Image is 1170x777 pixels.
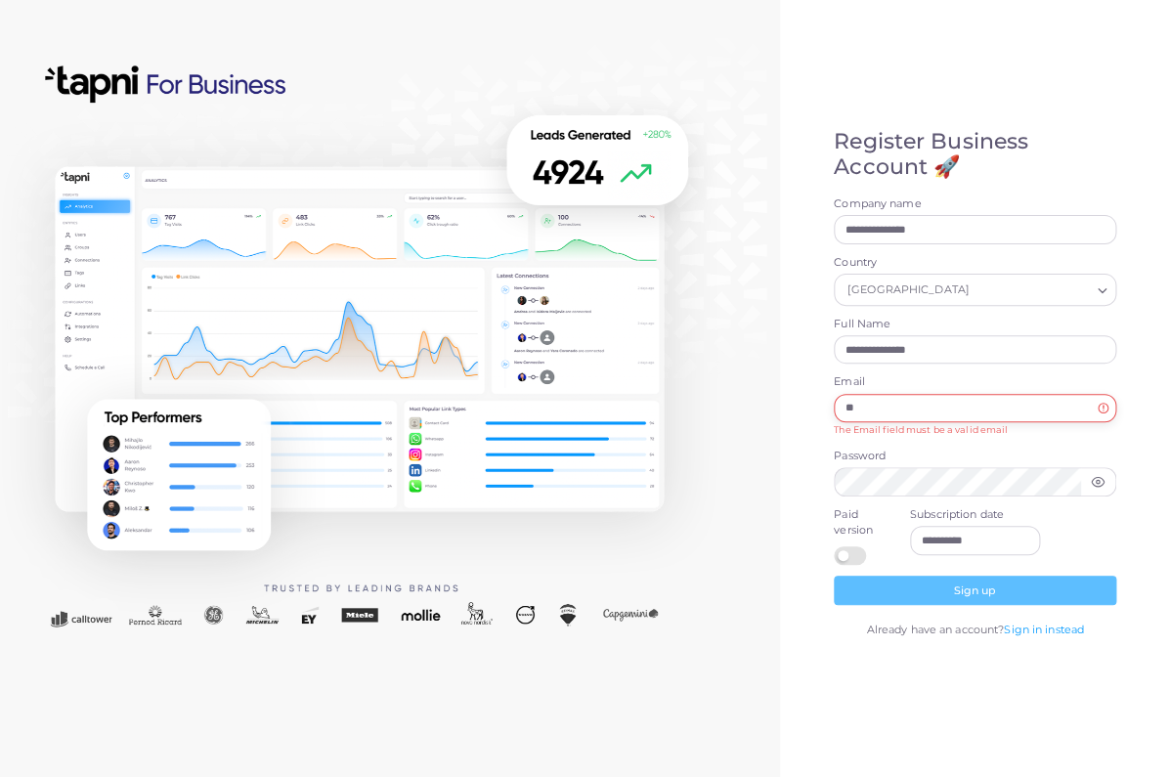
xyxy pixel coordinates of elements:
[845,281,972,301] span: [GEOGRAPHIC_DATA]
[834,274,1116,305] div: Search for option
[834,317,1116,332] label: Full Name
[910,507,1041,523] label: Subscription date
[834,374,1116,390] label: Email
[834,255,1116,271] label: Country
[866,623,1004,636] span: Already have an account?
[974,280,1090,301] input: Search for option
[1004,623,1084,636] a: Sign in instead
[834,576,1116,605] button: Sign up
[834,449,1116,464] label: Password
[834,196,1116,212] label: Company name
[834,424,1008,435] small: The Email field must be a valid email
[834,129,1116,181] h4: Register Business Account 🚀
[834,507,888,539] label: Paid version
